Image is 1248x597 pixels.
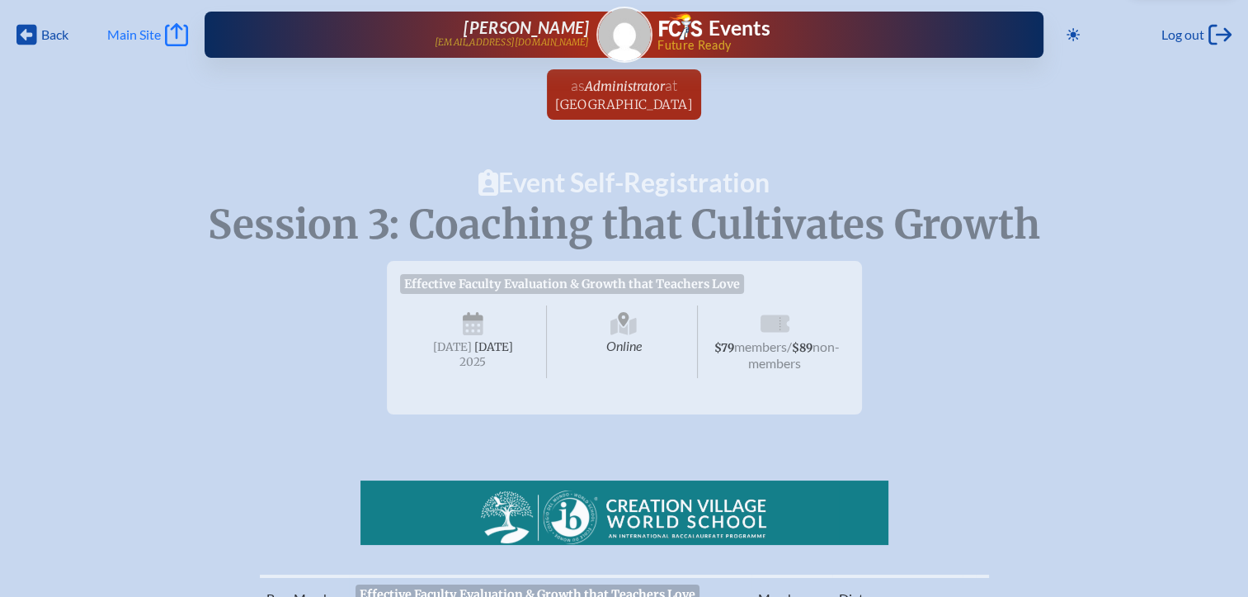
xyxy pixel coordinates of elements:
[413,356,534,368] span: 2025
[400,274,745,294] span: Effective Faculty Evaluation & Growth that Teachers Love
[709,18,770,39] h1: Events
[571,76,585,94] span: as
[665,76,677,94] span: at
[41,26,68,43] span: Back
[549,69,699,120] a: asAdministratorat[GEOGRAPHIC_DATA]
[435,37,590,48] p: [EMAIL_ADDRESS][DOMAIN_NAME]
[1161,26,1204,43] span: Log out
[734,339,787,354] span: members
[257,18,589,51] a: [PERSON_NAME][EMAIL_ADDRESS][DOMAIN_NAME]
[474,340,513,354] span: [DATE]
[107,26,161,43] span: Main Site
[208,200,1040,249] span: Session 3: Coaching that Cultivates Growth
[657,40,990,51] span: Future Ready
[433,340,472,354] span: [DATE]
[787,339,792,354] span: /
[596,7,652,63] a: Gravatar
[107,23,188,46] a: Main Site
[748,339,840,371] span: non-members
[792,341,812,355] span: $89
[659,13,702,40] img: Florida Council of Independent Schools
[659,13,991,51] div: FCIS Events — Future ready
[714,341,734,355] span: $79
[464,17,589,37] span: [PERSON_NAME]
[555,97,693,112] span: [GEOGRAPHIC_DATA]
[550,306,698,378] span: Online
[585,78,665,94] span: Administrator
[598,8,651,61] img: Gravatar
[480,487,768,545] img: Creation Village World School
[659,13,770,43] a: FCIS LogoEvents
